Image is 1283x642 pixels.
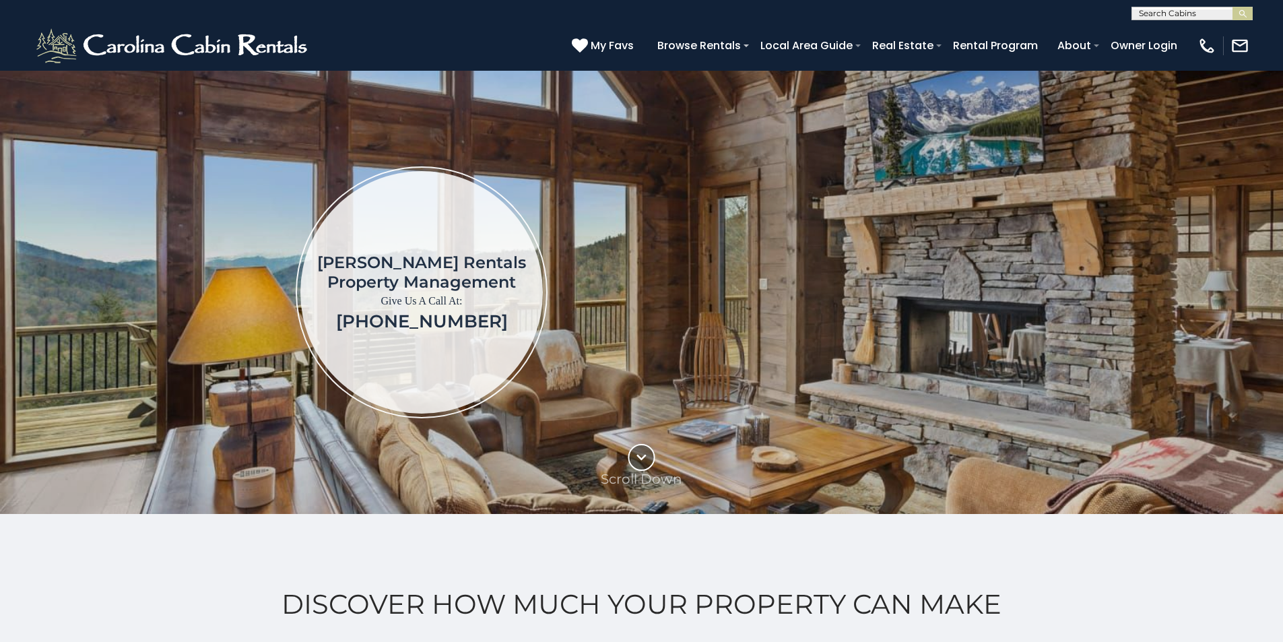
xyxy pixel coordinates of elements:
img: mail-regular-white.png [1230,36,1249,55]
a: My Favs [572,37,637,55]
img: White-1-2.png [34,26,313,66]
p: Give Us A Call At: [317,292,526,311]
a: Rental Program [946,34,1045,57]
iframe: New Contact Form [764,110,1204,474]
a: [PHONE_NUMBER] [336,311,508,332]
a: About [1051,34,1098,57]
p: Scroll Down [601,471,682,487]
a: Local Area Guide [754,34,859,57]
a: Browse Rentals [651,34,748,57]
span: My Favs [591,37,634,54]
a: Real Estate [865,34,940,57]
h2: Discover How Much Your Property Can Make [34,589,1249,620]
a: Owner Login [1104,34,1184,57]
img: phone-regular-white.png [1197,36,1216,55]
h1: [PERSON_NAME] Rentals Property Management [317,253,526,292]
